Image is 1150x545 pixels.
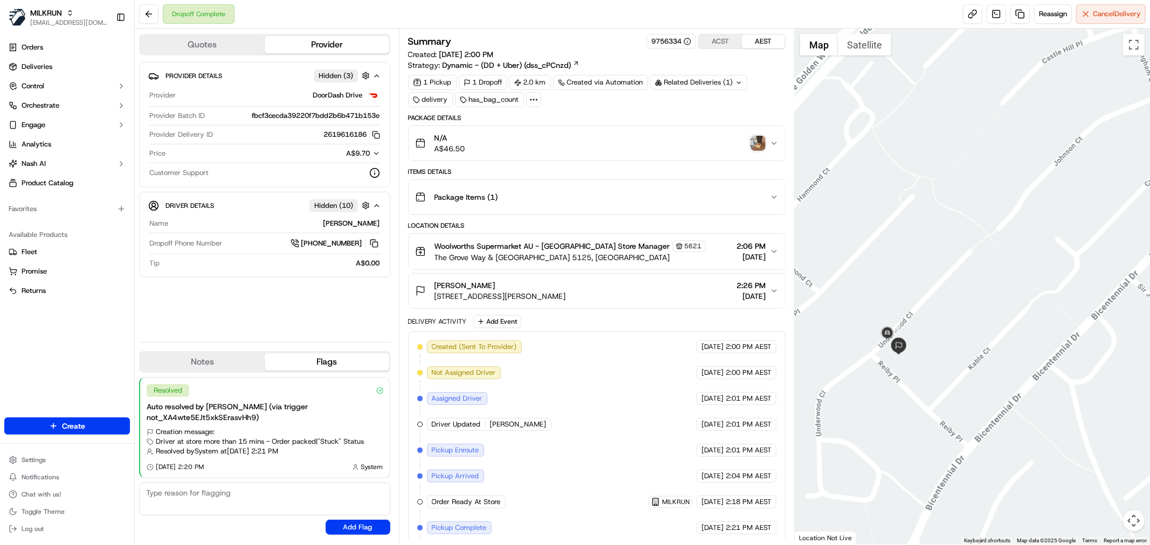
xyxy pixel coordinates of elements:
[166,201,214,210] span: Driver Details
[173,219,380,228] div: [PERSON_NAME]
[4,58,130,75] a: Deliveries
[701,342,724,352] span: [DATE]
[326,520,390,535] button: Add Flag
[347,149,370,158] span: A$9.70
[156,463,204,471] span: [DATE] 2:20 PM
[4,243,130,261] button: Fleet
[4,136,130,153] a: Analytics
[1034,4,1072,24] button: Reassign
[4,200,130,218] div: Favorites
[149,111,205,121] span: Provider Batch ID
[9,286,126,296] a: Returns
[22,81,44,91] span: Control
[22,62,52,72] span: Deliveries
[156,427,215,437] span: Creation message:
[435,291,566,302] span: [STREET_ADDRESS][PERSON_NAME]
[22,101,59,110] span: Orchestrate
[1123,510,1145,532] button: Map camera controls
[4,174,130,192] a: Product Catalog
[4,97,130,114] button: Orchestrate
[22,525,44,533] span: Log out
[726,368,772,378] span: 2:00 PM AEST
[22,267,47,276] span: Promise
[1076,4,1146,24] button: CancelDelivery
[4,521,130,536] button: Log out
[291,237,380,249] a: [PHONE_NUMBER]
[148,197,381,214] button: Driver DetailsHidden (10)
[408,114,786,122] div: Package Details
[736,251,766,262] span: [DATE]
[726,471,772,481] span: 2:04 PM AEST
[22,473,59,481] span: Notifications
[4,226,130,243] div: Available Products
[309,199,373,212] button: Hidden (10)
[736,280,766,291] span: 2:26 PM
[314,69,373,82] button: Hidden (3)
[409,274,785,308] button: [PERSON_NAME][STREET_ADDRESS][PERSON_NAME]2:26 PM[DATE]
[726,523,772,533] span: 2:21 PM AEST
[742,34,785,48] button: AEST
[4,487,130,502] button: Chat with us!
[750,136,766,151] img: photo_proof_of_delivery image
[408,92,453,107] div: delivery
[62,421,85,431] span: Create
[22,178,73,188] span: Product Catalog
[324,130,380,139] button: 2619616186
[22,507,65,516] span: Toggle Theme
[367,89,380,102] img: doordash_logo_v2.png
[319,71,353,81] span: Hidden ( 3 )
[797,530,833,544] a: Open this area in Google Maps (opens a new window)
[22,247,37,257] span: Fleet
[30,8,62,18] button: MILKRUN
[443,60,571,71] span: Dynamic - (DD + Uber) (dss_cPCnzd)
[439,50,494,59] span: [DATE] 2:00 PM
[4,78,130,95] button: Control
[149,149,166,158] span: Price
[800,34,838,55] button: Show street map
[149,219,168,228] span: Name
[4,282,130,299] button: Returns
[408,75,457,90] div: 1 Pickup
[22,139,51,149] span: Analytics
[1093,9,1141,19] span: Cancel Delivery
[140,36,265,53] button: Quotes
[736,241,766,251] span: 2:06 PM
[699,34,742,48] button: ACST
[156,446,218,456] span: Resolved by System
[435,143,465,154] span: A$46.50
[726,497,772,507] span: 2:18 PM AEST
[701,445,724,455] span: [DATE]
[726,445,772,455] span: 2:01 PM AEST
[1123,34,1145,55] button: Toggle fullscreen view
[30,18,107,27] button: [EMAIL_ADDRESS][DOMAIN_NAME]
[22,43,43,52] span: Orders
[149,239,222,248] span: Dropoff Phone Number
[408,49,494,60] span: Created:
[9,9,26,26] img: MILKRUN
[149,90,176,100] span: Provider
[701,523,724,533] span: [DATE]
[443,60,580,71] a: Dynamic - (DD + Uber) (dss_cPCnzd)
[149,168,209,178] span: Customer Support
[701,420,724,429] span: [DATE]
[459,75,507,90] div: 1 Dropoff
[4,116,130,134] button: Engage
[701,394,724,403] span: [DATE]
[432,342,517,352] span: Created (Sent To Provider)
[408,167,786,176] div: Items Details
[509,75,551,90] div: 2.0 km
[156,437,364,446] span: Driver at store more than 15 mins - Order packed | "Stuck" Status
[736,291,766,302] span: [DATE]
[726,420,772,429] span: 2:01 PM AEST
[147,401,383,423] div: Auto resolved by [PERSON_NAME] (via trigger not_XA4wte5EJt5xkSErasvHh9)
[149,130,213,139] span: Provider Delivery ID
[726,394,772,403] span: 2:01 PM AEST
[685,242,702,250] span: 5621
[1039,9,1067,19] span: Reassign
[662,498,690,506] span: MILKRUN
[435,132,465,143] span: N/A
[432,368,496,378] span: Not Assigned Driver
[553,75,648,90] a: Created via Automation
